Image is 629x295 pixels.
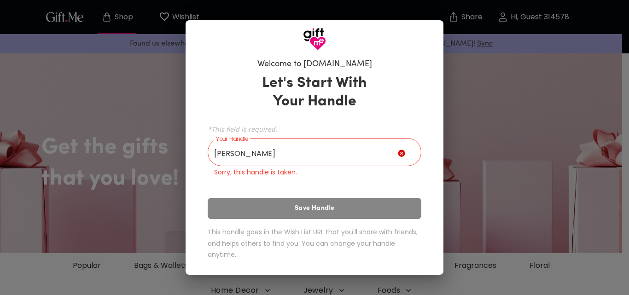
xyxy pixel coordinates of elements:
h6: This handle goes in the Wish List URL that you'll share with friends, and helps others to find yo... [208,226,421,260]
input: Your Handle [208,140,398,166]
h6: Welcome to [DOMAIN_NAME] [257,59,372,70]
img: GiftMe Logo [303,28,326,51]
p: Sorry, this handle is taken. [214,168,415,177]
h3: Let's Start With Your Handle [250,74,379,111]
span: *This field is required. [208,125,421,133]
